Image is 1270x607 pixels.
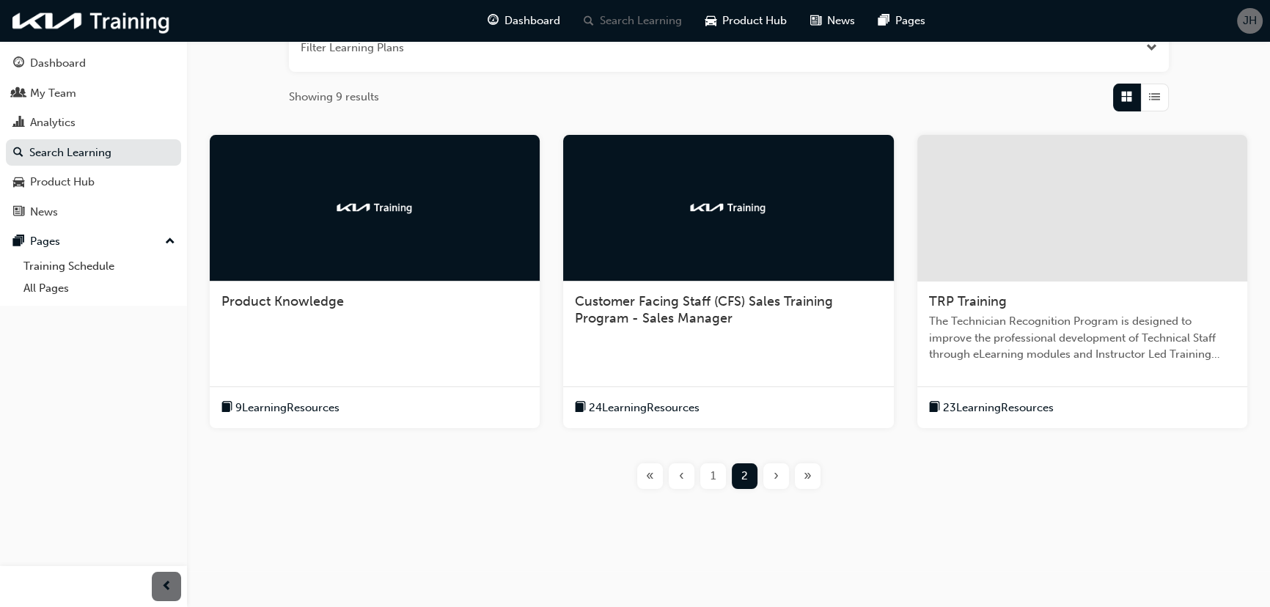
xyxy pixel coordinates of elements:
a: news-iconNews [799,6,867,36]
button: book-icon9LearningResources [221,399,339,417]
a: guage-iconDashboard [476,6,572,36]
span: Product Knowledge [221,293,344,309]
span: List [1149,89,1160,106]
div: Analytics [30,114,76,131]
button: Pages [6,228,181,255]
button: DashboardMy TeamAnalyticsSearch LearningProduct HubNews [6,47,181,228]
span: chart-icon [13,117,24,130]
span: Search Learning [600,12,682,29]
a: News [6,199,181,226]
button: Last page [792,463,823,489]
span: › [774,468,779,485]
span: 24 Learning Resources [589,400,700,416]
span: Grid [1121,89,1132,106]
span: The Technician Recognition Program is designed to improve the professional development of Technic... [929,313,1236,363]
a: Dashboard [6,50,181,77]
span: people-icon [13,87,24,100]
div: My Team [30,85,76,102]
button: First page [634,463,666,489]
span: book-icon [575,399,586,417]
a: Training Schedule [18,255,181,278]
a: car-iconProduct Hub [694,6,799,36]
button: book-icon23LearningResources [929,399,1054,417]
div: News [30,204,58,221]
img: kia-training [7,6,176,36]
a: pages-iconPages [867,6,937,36]
span: search-icon [13,147,23,160]
a: kia-trainingCustomer Facing Staff (CFS) Sales Training Program - Sales Managerbook-icon24Learning... [563,135,893,429]
span: Dashboard [504,12,560,29]
span: Customer Facing Staff (CFS) Sales Training Program - Sales Manager [575,293,833,327]
img: kia-training [688,200,768,215]
span: « [646,468,654,485]
button: Page 1 [697,463,729,489]
a: Analytics [6,109,181,136]
a: My Team [6,80,181,107]
span: 1 [711,468,716,485]
a: kia-trainingProduct Knowledgebook-icon9LearningResources [210,135,540,429]
a: TRP TrainingThe Technician Recognition Program is designed to improve the professional developmen... [917,135,1247,429]
div: Pages [30,233,60,250]
span: book-icon [929,399,940,417]
span: TRP Training [929,293,1007,309]
span: search-icon [584,12,594,30]
span: » [804,468,812,485]
button: Next page [760,463,792,489]
span: Pages [895,12,925,29]
img: kia-training [334,200,415,215]
button: book-icon24LearningResources [575,399,700,417]
span: news-icon [810,12,821,30]
span: JH [1243,12,1257,29]
span: News [827,12,855,29]
button: Page 2 [729,463,760,489]
span: prev-icon [161,578,172,596]
a: Search Learning [6,139,181,166]
span: car-icon [705,12,716,30]
button: Previous page [666,463,697,489]
span: guage-icon [13,57,24,70]
span: news-icon [13,206,24,219]
span: Product Hub [722,12,787,29]
span: up-icon [165,232,175,251]
button: Open the filter [1146,40,1157,56]
a: All Pages [18,277,181,300]
span: car-icon [13,176,24,189]
span: ‹ [679,468,684,485]
span: pages-icon [13,235,24,249]
a: Product Hub [6,169,181,196]
span: guage-icon [488,12,499,30]
span: pages-icon [878,12,889,30]
button: JH [1237,8,1263,34]
span: 2 [741,468,748,485]
span: 23 Learning Resources [943,400,1054,416]
div: Product Hub [30,174,95,191]
span: Showing 9 results [289,89,379,106]
span: book-icon [221,399,232,417]
span: 9 Learning Resources [235,400,339,416]
a: search-iconSearch Learning [572,6,694,36]
div: Dashboard [30,55,86,72]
